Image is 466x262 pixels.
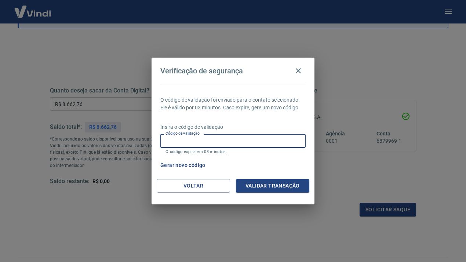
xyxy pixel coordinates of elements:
label: Código de validação [165,131,200,136]
p: Insira o código de validação [160,123,306,131]
button: Gerar novo código [157,159,208,172]
p: O código de validação foi enviado para o contato selecionado. Ele é válido por 03 minutos. Caso e... [160,96,306,112]
button: Voltar [157,179,230,193]
h4: Verificação de segurança [160,66,243,75]
button: Validar transação [236,179,309,193]
p: O código expira em 03 minutos. [165,149,301,154]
